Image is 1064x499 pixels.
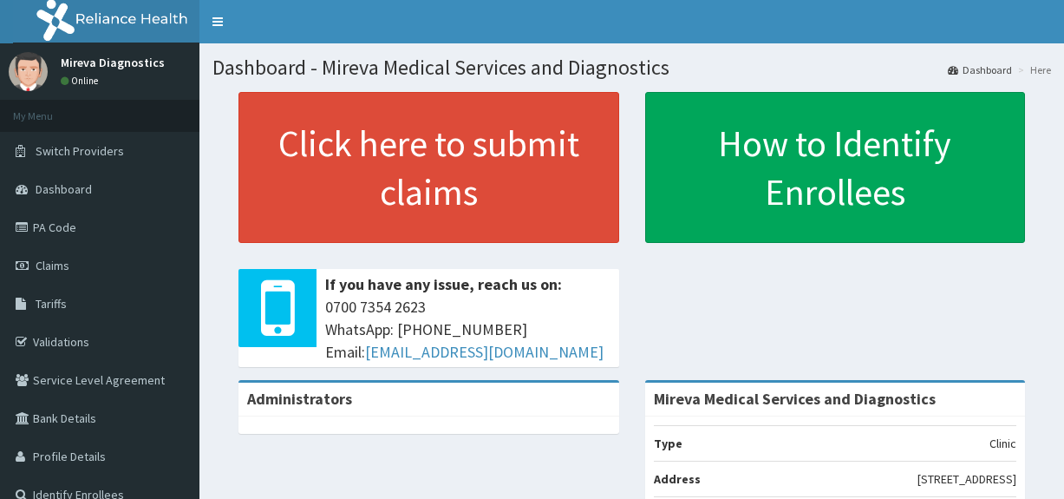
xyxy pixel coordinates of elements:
a: Click here to submit claims [238,92,619,243]
strong: Mireva Medical Services and Diagnostics [654,389,936,409]
span: Claims [36,258,69,273]
span: 0700 7354 2623 WhatsApp: [PHONE_NUMBER] Email: [325,296,610,363]
b: Type [654,436,682,451]
a: [EMAIL_ADDRESS][DOMAIN_NAME] [365,342,604,362]
a: Online [61,75,102,87]
a: How to Identify Enrollees [645,92,1026,243]
img: User Image [9,52,48,91]
span: Switch Providers [36,143,124,159]
p: [STREET_ADDRESS] [917,470,1016,488]
p: Mireva Diagnostics [61,56,165,69]
p: Clinic [989,435,1016,452]
h1: Dashboard - Mireva Medical Services and Diagnostics [212,56,1051,79]
span: Tariffs [36,296,67,312]
b: Address [654,471,701,487]
a: Dashboard [948,62,1012,77]
b: Administrators [247,389,352,409]
li: Here [1014,62,1051,77]
span: Dashboard [36,181,92,197]
b: If you have any issue, reach us on: [325,274,562,294]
